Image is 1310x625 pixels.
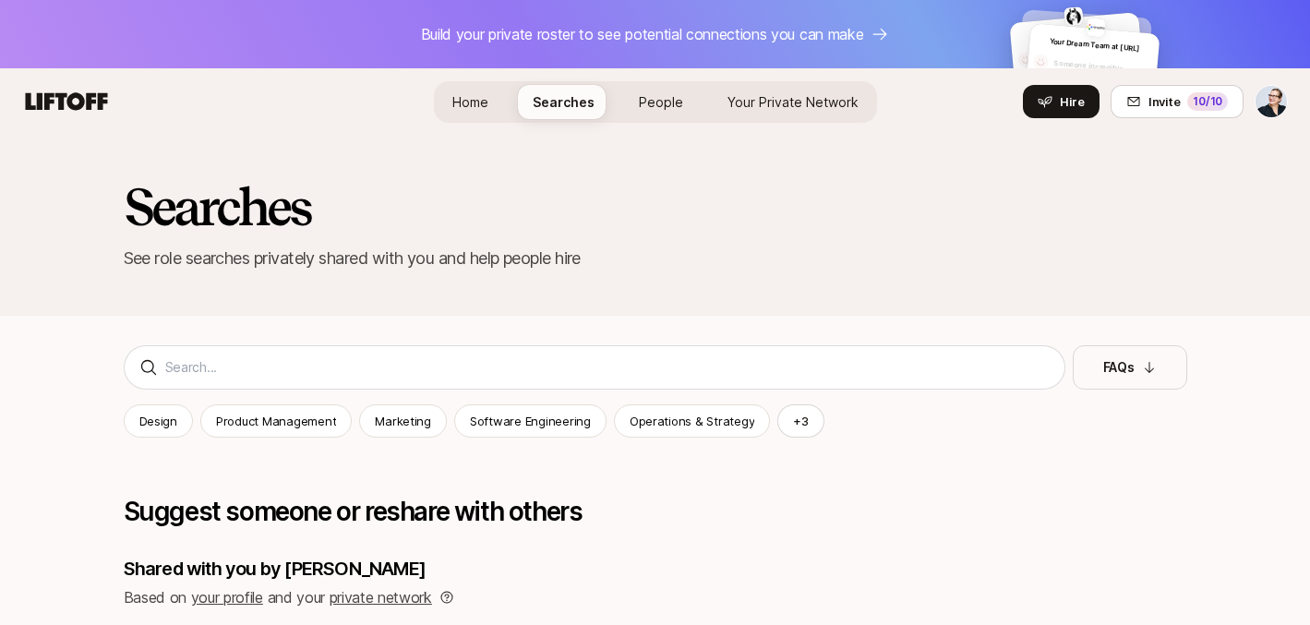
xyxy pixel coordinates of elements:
[165,356,1050,379] input: Search...
[124,585,432,609] p: Based on and your
[139,412,177,430] p: Design
[191,588,263,607] a: your profile
[1111,85,1244,118] button: Invite10/10
[124,179,311,234] h2: Searches
[452,94,488,110] span: Home
[713,85,873,119] a: Your Private Network
[438,85,503,119] a: Home
[533,94,595,110] span: Searches
[470,412,591,430] p: Software Engineering
[1017,51,1034,67] img: default-avatar.svg
[1023,85,1100,118] button: Hire
[1086,18,1105,37] img: 57f25cfe_3360_4cf1_9dcb_088a6fe343e9.jfif
[1256,86,1287,117] img: Stela Lupushor
[1073,345,1187,390] button: FAQs
[777,404,824,438] button: +3
[1053,57,1152,78] p: Someone incredible
[518,85,609,119] a: Searches
[216,412,336,430] p: Product Management
[330,588,432,607] a: private network
[124,556,1187,582] p: Shared with you by [PERSON_NAME]
[124,246,1187,271] p: See role searches privately shared with you and help people hire
[1064,6,1083,26] img: 23f264c2_507f_486c_9a14_e63ab9ef1ce7.jpg
[639,94,683,110] span: People
[630,412,755,430] p: Operations & Strategy
[624,85,698,119] a: People
[1060,92,1085,111] span: Hire
[1187,92,1228,111] div: 10 /10
[1103,356,1135,379] p: FAQs
[1049,37,1139,54] span: Your Dream Team at [URL]
[727,94,859,110] span: Your Private Network
[1148,92,1180,111] span: Invite
[1032,54,1049,70] img: default-avatar.svg
[1255,85,1288,118] button: Stela Lupushor
[375,412,431,430] p: Marketing
[124,497,1187,526] p: Suggest someone or reshare with others
[421,22,864,46] p: Build your private roster to see potential connections you can make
